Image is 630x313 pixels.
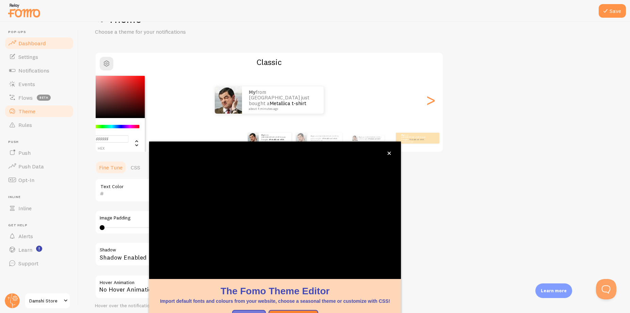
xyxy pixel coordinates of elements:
[4,201,74,215] a: Inline
[95,242,299,267] div: Shadow Enabled
[352,135,357,141] img: Fomo
[386,150,393,157] button: close,
[18,205,32,212] span: Inline
[215,86,242,114] img: Fomo
[18,81,35,87] span: Events
[18,163,44,170] span: Push Data
[409,138,424,141] a: Metallica t-shirt
[4,257,74,270] a: Support
[4,36,74,50] a: Dashboard
[369,138,380,140] a: Metallica t-shirt
[4,64,74,77] a: Notifications
[8,195,74,199] span: Inline
[249,89,317,111] p: from [GEOGRAPHIC_DATA] just bought a
[4,77,74,91] a: Events
[535,283,572,298] div: Learn more
[249,107,315,111] small: about 4 minutes ago
[261,141,288,142] small: about 4 minutes ago
[4,146,74,160] a: Push
[95,28,258,36] p: Choose a theme for your notifications
[18,149,31,156] span: Push
[37,95,51,101] span: beta
[323,137,337,139] a: Metallica t-shirt
[18,233,33,240] span: Alerts
[270,100,306,106] a: Metallica t-shirt
[261,134,289,142] p: from [GEOGRAPHIC_DATA] just bought a
[8,140,74,144] span: Push
[359,135,382,141] p: from [GEOGRAPHIC_DATA] just bought a
[8,30,74,34] span: Pop-ups
[7,2,41,19] img: fomo-relay-logo-orange.svg
[4,173,74,187] a: Opt-In
[25,293,70,309] a: Damshi Store
[95,303,299,309] div: Hover over the notification for preview
[36,246,42,252] svg: <p>Watch New Feature Tutorials!</p>
[18,40,46,47] span: Dashboard
[18,53,38,60] span: Settings
[296,133,307,144] img: Fomo
[4,50,74,64] a: Settings
[270,138,284,141] a: Metallica t-shirt
[426,76,435,125] div: Next slide
[401,141,428,142] small: about 4 minutes ago
[4,160,74,173] a: Push Data
[4,91,74,104] a: Flows beta
[18,246,32,253] span: Learn
[4,118,74,132] a: Rules
[4,104,74,118] a: Theme
[18,260,38,267] span: Support
[74,147,129,150] span: hex
[95,275,299,299] div: No Hover Animation
[100,215,294,221] label: Image Padding
[68,76,145,154] div: Chrome color picker
[96,57,443,67] h2: Classic
[127,161,144,174] a: CSS
[249,89,256,95] strong: My
[18,177,34,183] span: Opt-In
[157,298,393,304] p: Import default fonts and colours from your website, choose a seasonal theme or customize with CSS!
[18,121,32,128] span: Rules
[4,229,74,243] a: Alerts
[18,94,33,101] span: Flows
[541,287,567,294] p: Learn more
[248,133,259,144] img: Fomo
[311,140,339,141] small: about 4 minutes ago
[8,223,74,228] span: Get Help
[401,134,404,136] strong: My
[18,67,49,74] span: Notifications
[401,134,429,142] p: from [GEOGRAPHIC_DATA] just bought a
[261,134,264,136] strong: My
[596,279,616,299] iframe: Help Scout Beacon - Open
[29,297,62,305] span: Damshi Store
[129,135,140,151] div: Change another color definition
[359,136,361,138] strong: My
[311,135,339,141] p: from [GEOGRAPHIC_DATA] just bought a
[311,135,313,137] strong: My
[4,243,74,257] a: Learn
[157,284,393,298] h1: The Fomo Theme Editor
[18,108,35,115] span: Theme
[95,161,127,174] a: Fine Tune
